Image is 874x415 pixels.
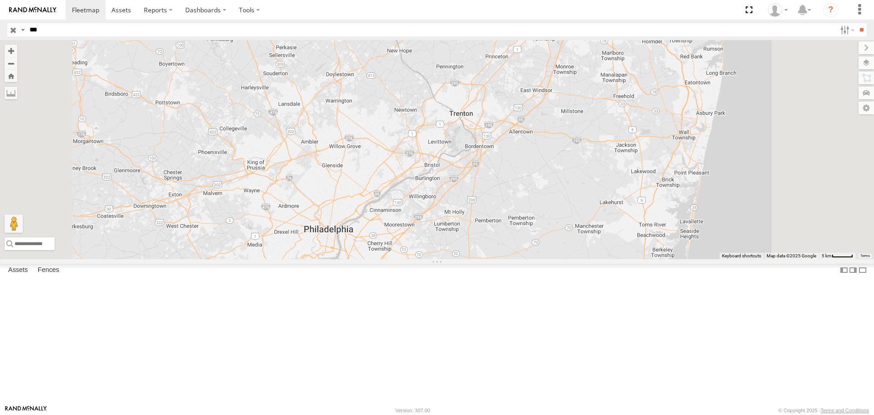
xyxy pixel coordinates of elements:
[5,87,17,99] label: Measure
[859,102,874,114] label: Map Settings
[837,23,856,36] label: Search Filter Options
[767,253,816,258] span: Map data ©2025 Google
[5,215,23,233] button: Drag Pegman onto the map to open Street View
[722,253,761,259] button: Keyboard shortcuts
[860,254,870,257] a: Terms (opens in new tab)
[9,7,56,13] img: rand-logo.svg
[4,264,32,277] label: Assets
[5,406,47,415] a: Visit our Website
[778,408,869,413] div: © Copyright 2025 -
[5,45,17,57] button: Zoom in
[839,264,849,277] label: Dock Summary Table to the Left
[823,3,838,17] i: ?
[858,264,867,277] label: Hide Summary Table
[822,253,832,258] span: 5 km
[19,23,26,36] label: Search Query
[765,3,791,17] div: Kerry Mac Phee
[821,408,869,413] a: Terms and Conditions
[396,408,430,413] div: Version: 307.00
[5,57,17,70] button: Zoom out
[33,264,64,277] label: Fences
[5,70,17,82] button: Zoom Home
[849,264,858,277] label: Dock Summary Table to the Right
[819,253,856,259] button: Map Scale: 5 km per 43 pixels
